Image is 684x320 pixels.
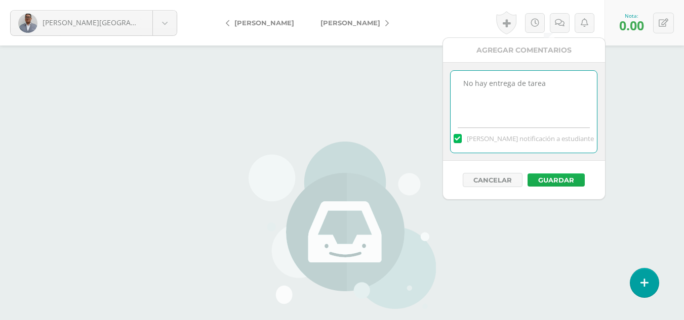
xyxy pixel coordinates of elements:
[443,38,605,63] div: Agregar Comentarios
[619,12,644,19] div: Nota:
[11,11,177,35] a: [PERSON_NAME][GEOGRAPHIC_DATA]
[528,173,585,187] button: Guardar
[463,173,522,187] button: Cancelar
[249,142,436,313] img: stages.png
[18,14,37,33] img: a49a8e8b5dc473db249eb9be38971075.png
[467,134,594,143] span: [PERSON_NAME] notificación a estudiante
[307,11,397,35] a: [PERSON_NAME]
[320,19,380,27] span: [PERSON_NAME]
[43,18,170,27] span: [PERSON_NAME][GEOGRAPHIC_DATA]
[218,11,307,35] a: [PERSON_NAME]
[234,19,294,27] span: [PERSON_NAME]
[619,17,644,34] span: 0.00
